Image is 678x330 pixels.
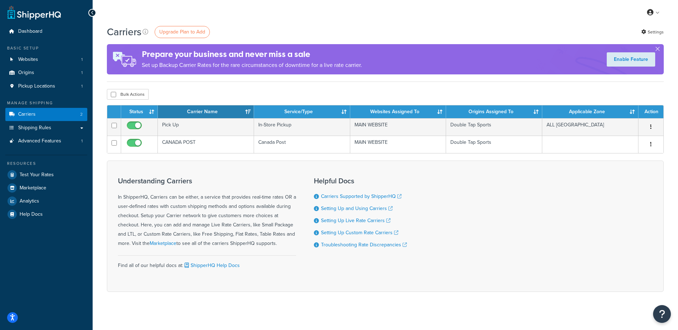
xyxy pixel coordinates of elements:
td: In-Store Pickup [254,118,350,136]
a: Origins 1 [5,66,87,79]
span: Dashboard [18,28,42,35]
th: Carrier Name: activate to sort column ascending [158,105,254,118]
td: CANADA POST [158,136,254,153]
a: Advanced Features 1 [5,135,87,148]
a: Enable Feature [607,52,655,67]
a: Pickup Locations 1 [5,80,87,93]
a: Marketplace [5,182,87,194]
span: Upgrade Plan to Add [159,28,205,36]
span: Advanced Features [18,138,61,144]
h4: Prepare your business and never miss a sale [142,48,362,60]
a: Upgrade Plan to Add [155,26,210,38]
td: MAIN WEBSITE [350,136,446,153]
span: 1 [81,138,83,144]
td: Double Tap Sports [446,136,542,153]
span: Origins [18,70,34,76]
div: Find all of our helpful docs at: [118,255,296,270]
div: Basic Setup [5,45,87,51]
td: MAIN WEBSITE [350,118,446,136]
td: Double Tap Sports [446,118,542,136]
th: Websites Assigned To: activate to sort column ascending [350,105,446,118]
th: Applicable Zone: activate to sort column ascending [542,105,638,118]
li: Pickup Locations [5,80,87,93]
span: Test Your Rates [20,172,54,178]
td: Canada Post [254,136,350,153]
span: Pickup Locations [18,83,55,89]
span: Websites [18,57,38,63]
button: Open Resource Center [653,305,671,323]
h3: Helpful Docs [314,177,407,185]
td: Pick Up [158,118,254,136]
span: Carriers [18,111,36,117]
img: ad-rules-rateshop-fe6ec290ccb7230408bd80ed9643f0289d75e0ffd9eb532fc0e269fcd187b520.png [107,44,142,74]
li: Advanced Features [5,135,87,148]
a: Troubleshooting Rate Discrepancies [321,241,407,248]
a: Setting Up Live Rate Carriers [321,217,390,224]
td: ALL [GEOGRAPHIC_DATA] [542,118,638,136]
span: 1 [81,57,83,63]
li: Websites [5,53,87,66]
a: Analytics [5,195,87,208]
div: In ShipperHQ, Carriers can be either, a service that provides real-time rates OR a user-defined r... [118,177,296,248]
h1: Carriers [107,25,141,39]
a: Test Your Rates [5,168,87,181]
span: Marketplace [20,185,46,191]
th: Service/Type: activate to sort column ascending [254,105,350,118]
a: Carriers Supported by ShipperHQ [321,193,402,200]
span: 1 [81,83,83,89]
a: Carriers 2 [5,108,87,121]
span: Analytics [20,198,39,204]
a: Help Docs [5,208,87,221]
a: Websites 1 [5,53,87,66]
span: Shipping Rules [18,125,51,131]
a: Shipping Rules [5,121,87,135]
div: Resources [5,161,87,167]
a: Setting Up and Using Carriers [321,205,393,212]
a: Dashboard [5,25,87,38]
span: 1 [81,70,83,76]
span: Help Docs [20,211,43,218]
span: 2 [80,111,83,117]
a: Setting Up Custom Rate Carriers [321,229,398,236]
h3: Understanding Carriers [118,177,296,185]
a: Settings [641,27,664,37]
button: Bulk Actions [107,89,149,100]
th: Origins Assigned To: activate to sort column ascending [446,105,542,118]
a: ShipperHQ Help Docs [183,262,240,269]
a: ShipperHQ Home [7,5,61,20]
th: Status: activate to sort column ascending [121,105,158,118]
p: Set up Backup Carrier Rates for the rare circumstances of downtime for a live rate carrier. [142,60,362,70]
div: Manage Shipping [5,100,87,106]
a: Marketplace [150,240,176,247]
li: Origins [5,66,87,79]
li: Carriers [5,108,87,121]
th: Action [638,105,663,118]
